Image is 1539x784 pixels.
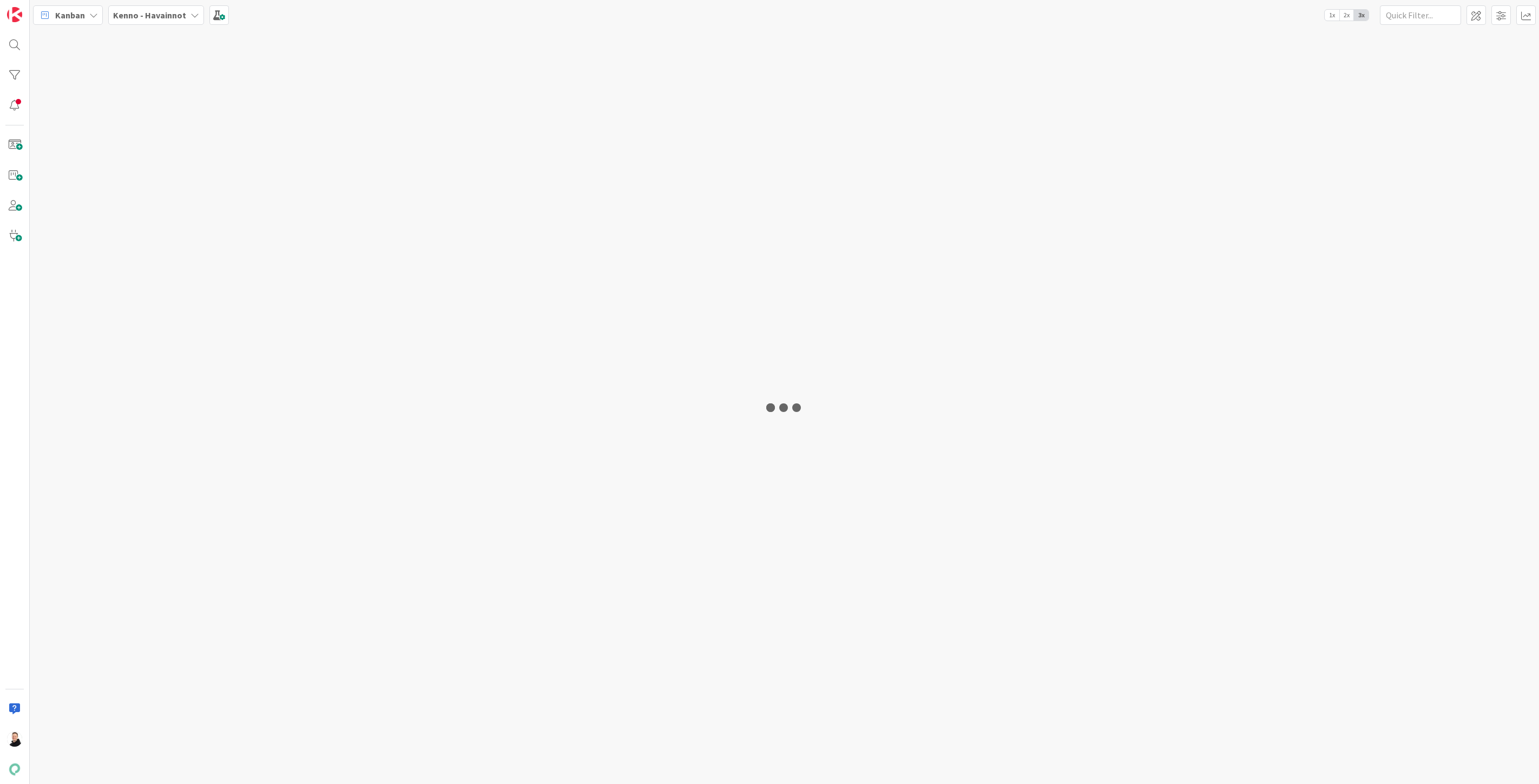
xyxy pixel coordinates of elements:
[1354,10,1369,21] span: 3x
[1380,5,1461,25] input: Quick Filter...
[7,762,22,777] img: avatar
[1325,10,1339,21] span: 1x
[7,7,22,22] img: Visit kanbanzone.com
[113,10,186,21] b: Kenno - Havainnot
[1339,10,1354,21] span: 2x
[7,732,22,747] img: AN
[55,9,85,22] span: Kanban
